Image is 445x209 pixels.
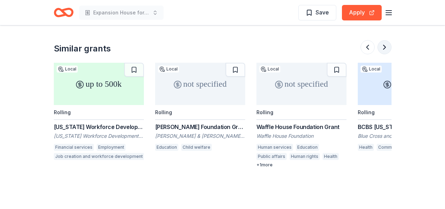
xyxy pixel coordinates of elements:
[323,153,339,160] div: Health
[155,123,245,131] div: [PERSON_NAME] Foundation Grants
[256,123,347,131] div: Waffle House Foundation Grant
[296,144,319,151] div: Education
[181,144,212,151] div: Child welfare
[256,162,347,168] div: + 1 more
[358,109,375,115] div: Rolling
[54,43,111,54] div: Similar grants
[57,66,78,73] div: Local
[256,144,293,151] div: Human services
[97,144,126,151] div: Employment
[155,109,172,115] div: Rolling
[361,66,382,73] div: Local
[54,109,71,115] div: Rolling
[342,5,382,20] button: Apply
[54,123,144,131] div: [US_STATE] Workforce Development Council Employer Grant
[54,133,144,140] div: [US_STATE] Workforce Development Council
[256,133,347,140] div: Waffle House Foundation
[93,8,150,17] span: Expansion House for our Hands of Compassion Ministry closing the gap before completion of constru...
[256,153,287,160] div: Public affairs
[155,144,178,151] div: Education
[256,63,347,105] div: not specified
[298,5,336,20] button: Save
[54,4,74,21] a: Home
[377,144,427,151] div: Community health care
[54,144,94,151] div: Financial services
[259,66,280,73] div: Local
[290,153,320,160] div: Human rights
[158,66,179,73] div: Local
[316,8,329,17] span: Save
[256,109,273,115] div: Rolling
[155,63,245,105] div: not specified
[155,133,245,140] div: [PERSON_NAME] & [PERSON_NAME] Foundation
[54,63,144,105] div: up to 500k
[256,63,347,168] a: not specifiedLocalRollingWaffle House Foundation GrantWaffle House FoundationHuman servicesEducat...
[54,63,144,162] a: up to 500kLocalRolling[US_STATE] Workforce Development Council Employer Grant[US_STATE] Workforce...
[79,6,164,20] button: Expansion House for our Hands of Compassion Ministry closing the gap before completion of constru...
[358,144,374,151] div: Health
[54,153,144,160] div: Job creation and workforce development
[155,63,245,153] a: not specifiedLocalRolling[PERSON_NAME] Foundation Grants[PERSON_NAME] & [PERSON_NAME] FoundationE...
